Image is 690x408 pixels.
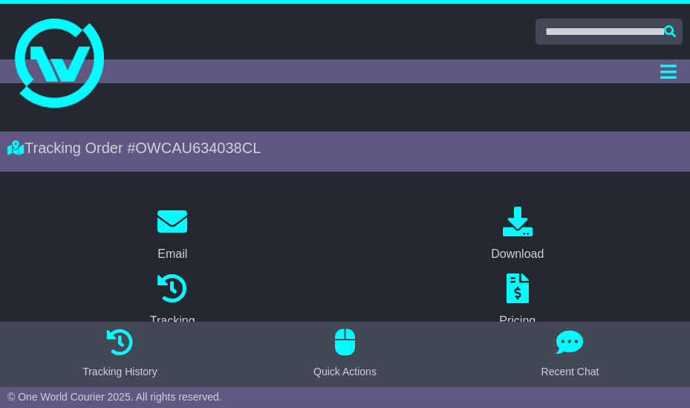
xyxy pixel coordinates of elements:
[654,59,683,83] button: Toggle navigation
[305,329,385,380] button: Quick Actions
[7,391,222,403] span: © One World Courier 2025. All rights reserved.
[157,245,187,263] div: Email
[489,268,545,335] a: Pricing
[541,364,599,380] div: Recent Chat
[135,140,261,156] span: OWCAU634038CL
[74,329,166,380] button: Tracking History
[150,312,195,330] div: Tracking
[481,201,553,268] a: Download
[148,201,197,268] a: Email
[313,364,377,380] div: Quick Actions
[82,364,157,380] div: Tracking History
[7,139,683,157] div: Tracking Order #
[491,245,544,263] div: Download
[140,268,205,335] a: Tracking
[499,312,536,330] div: Pricing
[533,329,608,380] button: Recent Chat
